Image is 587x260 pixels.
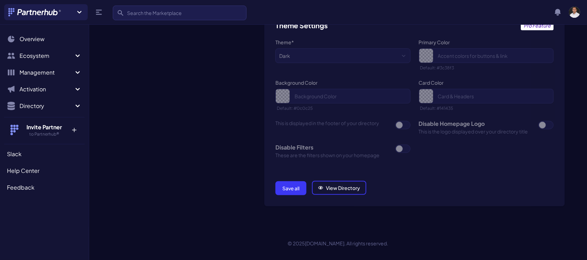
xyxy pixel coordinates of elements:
a: Help Center [4,164,85,178]
a: Overview [4,32,85,46]
a: [DOMAIN_NAME] [305,240,345,246]
p: © 2025 . All rights reserved. [89,240,587,247]
img: user photo [569,7,580,18]
span: Ecosystem [19,52,73,60]
h5: to Partnerhub® [22,131,67,137]
a: Pro Feature [521,21,554,30]
a: Feedback [4,181,85,194]
button: Invite Partner to Partnerhub® + [4,117,85,143]
input: Search the Marketplace [113,6,246,20]
h3: Theme Settings [275,21,328,30]
a: View Directory [312,181,366,195]
span: Help Center [7,167,39,175]
img: Partnerhub® Logo [8,8,62,16]
p: + [67,123,82,134]
button: Management [4,66,85,79]
button: Directory [4,99,85,113]
span: Slack [7,150,22,158]
a: Slack [4,147,85,161]
button: Activation [4,82,85,96]
h4: Invite Partner [22,123,67,131]
button: Save all [275,181,306,195]
span: Feedback [7,183,34,192]
span: Directory [19,102,73,110]
button: Ecosystem [4,49,85,63]
span: Activation [19,85,73,93]
span: Overview [19,35,45,43]
span: Management [19,68,73,77]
